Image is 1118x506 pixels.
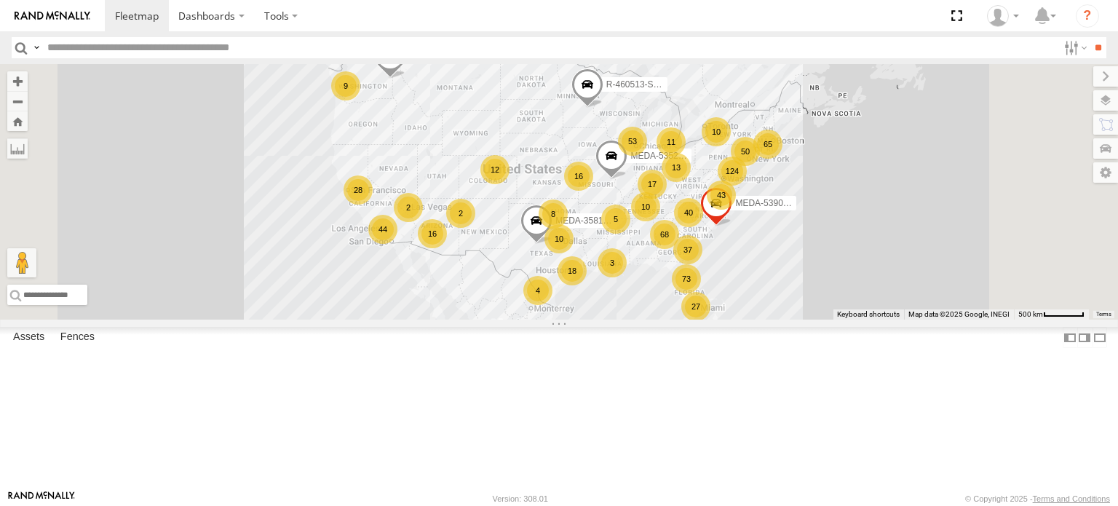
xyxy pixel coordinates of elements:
[1058,37,1090,58] label: Search Filter Options
[662,153,691,182] div: 13
[965,494,1110,503] div: © Copyright 2025 -
[7,111,28,131] button: Zoom Home
[7,91,28,111] button: Zoom out
[657,127,686,157] div: 11
[908,310,1010,318] span: Map data ©2025 Google, INEGI
[6,328,52,348] label: Assets
[331,71,360,100] div: 9
[7,71,28,91] button: Zoom in
[493,494,548,503] div: Version: 308.01
[731,137,760,166] div: 50
[598,248,627,277] div: 3
[7,248,36,277] button: Drag Pegman onto the map to open Street View
[606,79,671,90] span: R-460513-Swing
[31,37,42,58] label: Search Query
[1018,310,1043,318] span: 500 km
[718,157,747,186] div: 124
[558,256,587,285] div: 18
[672,264,701,293] div: 73
[1077,327,1092,348] label: Dock Summary Table to the Right
[673,235,702,264] div: 37
[8,491,75,506] a: Visit our Website
[707,181,736,210] div: 43
[674,198,703,227] div: 40
[702,117,731,146] div: 10
[394,193,423,222] div: 2
[1093,327,1107,348] label: Hide Summary Table
[735,198,810,208] span: MEDA-539001-Roll
[368,215,397,244] div: 44
[982,5,1024,27] div: Courtney Crawford
[1076,4,1099,28] i: ?
[1093,162,1118,183] label: Map Settings
[344,175,373,205] div: 28
[650,220,679,249] div: 68
[544,224,574,253] div: 10
[1033,494,1110,503] a: Terms and Conditions
[618,127,647,156] div: 53
[1014,309,1089,320] button: Map Scale: 500 km per 53 pixels
[681,292,710,321] div: 27
[1063,327,1077,348] label: Dock Summary Table to the Left
[837,309,900,320] button: Keyboard shortcuts
[555,216,630,226] span: MEDA-358103-Roll
[15,11,90,21] img: rand-logo.svg
[564,162,593,191] div: 16
[523,276,552,305] div: 4
[753,130,782,159] div: 65
[631,192,660,221] div: 10
[480,155,510,184] div: 12
[1096,312,1111,317] a: Terms (opens in new tab)
[446,199,475,228] div: 2
[53,328,102,348] label: Fences
[601,205,630,234] div: 5
[539,199,568,229] div: 8
[638,170,667,199] div: 17
[630,151,705,161] span: MEDA-535204-Roll
[418,219,447,248] div: 16
[7,138,28,159] label: Measure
